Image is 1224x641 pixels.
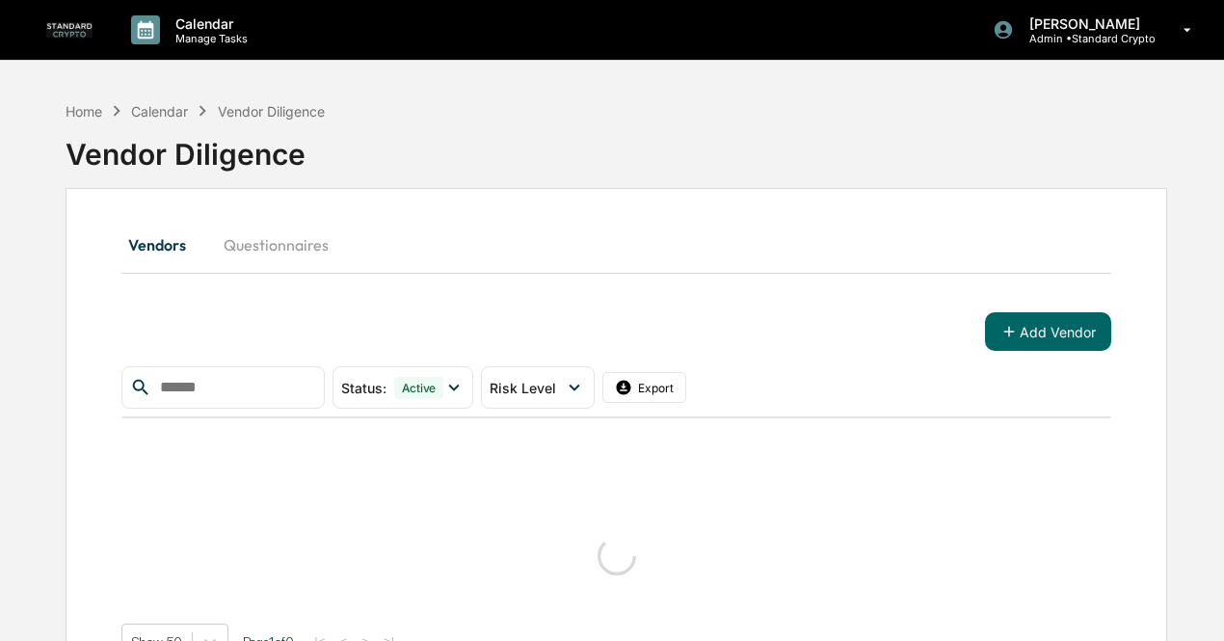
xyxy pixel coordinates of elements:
div: Calendar [131,103,188,120]
p: Manage Tasks [160,32,257,45]
button: Vendors [121,222,208,268]
span: Status : [341,380,386,396]
button: Questionnaires [208,222,344,268]
div: Vendor Diligence [66,121,1167,172]
div: Vendor Diligence [218,103,325,120]
button: Export [602,372,687,403]
span: Risk Level [490,380,556,396]
p: Admin • Standard Crypto [1014,32,1156,45]
p: [PERSON_NAME] [1014,15,1156,32]
div: Active [394,377,444,399]
img: logo [46,22,93,38]
button: Add Vendor [985,312,1111,351]
p: Calendar [160,15,257,32]
div: Home [66,103,102,120]
div: secondary tabs example [121,222,1111,268]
